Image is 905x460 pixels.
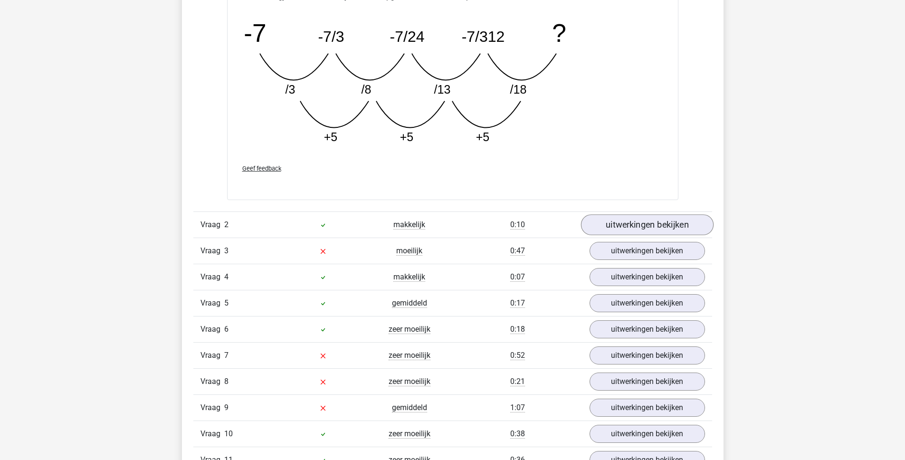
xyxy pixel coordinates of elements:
span: 6 [224,325,229,334]
tspan: /13 [434,83,450,96]
tspan: -7/24 [390,28,424,45]
span: 0:17 [510,298,525,308]
tspan: /8 [361,83,371,96]
tspan: /3 [285,83,295,96]
span: Vraag [200,219,224,230]
span: Vraag [200,271,224,283]
span: Vraag [200,245,224,257]
span: Vraag [200,376,224,387]
span: gemiddeld [392,298,427,308]
span: moeilijk [396,246,422,256]
a: uitwerkingen bekijken [590,425,705,443]
span: 1:07 [510,403,525,412]
span: 9 [224,403,229,412]
a: uitwerkingen bekijken [590,373,705,391]
span: zeer moeilijk [389,351,430,360]
span: makkelijk [393,272,425,282]
tspan: +5 [324,130,337,144]
span: makkelijk [393,220,425,230]
span: 7 [224,351,229,360]
span: 8 [224,377,229,386]
a: uitwerkingen bekijken [590,346,705,364]
span: 0:07 [510,272,525,282]
tspan: -7/3 [318,28,344,45]
a: uitwerkingen bekijken [590,399,705,417]
tspan: -7 [244,19,266,47]
span: Vraag [200,324,224,335]
span: Vraag [200,350,224,361]
span: Vraag [200,428,224,440]
span: 3 [224,246,229,255]
a: uitwerkingen bekijken [590,320,705,338]
a: uitwerkingen bekijken [590,242,705,260]
span: 10 [224,429,233,438]
span: 0:52 [510,351,525,360]
a: uitwerkingen bekijken [590,268,705,286]
span: 5 [224,298,229,307]
tspan: +5 [476,130,489,144]
span: zeer moeilijk [389,377,430,386]
tspan: /18 [510,83,526,96]
span: Vraag [200,402,224,413]
span: zeer moeilijk [389,429,430,439]
span: Geef feedback [242,165,281,172]
span: 0:10 [510,220,525,230]
a: uitwerkingen bekijken [590,294,705,312]
tspan: -7/312 [461,28,505,45]
span: 0:21 [510,377,525,386]
span: 4 [224,272,229,281]
span: 0:18 [510,325,525,334]
a: uitwerkingen bekijken [581,214,713,235]
tspan: +5 [400,130,413,144]
span: Vraag [200,297,224,309]
span: 0:47 [510,246,525,256]
tspan: ? [552,19,566,47]
span: 0:38 [510,429,525,439]
span: 2 [224,220,229,229]
span: zeer moeilijk [389,325,430,334]
span: gemiddeld [392,403,427,412]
